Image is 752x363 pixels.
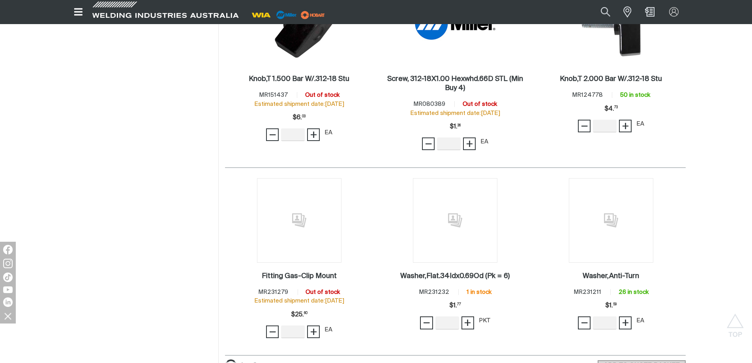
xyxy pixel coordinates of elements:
[569,178,653,263] img: No image for this product
[592,3,619,21] button: Search products
[385,75,526,93] a: Screw, 312-18X1.00 Hexwhd.66D STL (Min Buy 4)
[466,137,473,150] span: +
[302,115,306,118] sup: 03
[249,75,349,83] h2: Knob,T 1.500 Bar W/.312-18 Stu
[467,289,491,295] span: 1 in stock
[620,92,650,98] span: 50 in stock
[604,101,618,117] div: Price
[425,137,432,150] span: −
[581,316,588,329] span: −
[310,128,317,141] span: +
[582,3,619,21] input: Product name or item number...
[3,273,13,282] img: TikTok
[574,289,601,295] span: MR231211
[257,178,341,263] img: No image for this product
[636,120,644,129] div: EA
[400,272,510,281] a: Washer,Flat.34Idx0.69Od (Pk = 6)
[619,289,649,295] span: 26 in stock
[480,137,488,147] div: EA
[581,119,588,133] span: −
[457,303,461,306] sup: 77
[306,289,340,295] span: Out of stock
[3,286,13,293] img: YouTube
[291,307,308,323] div: Price
[413,101,445,107] span: MR080389
[259,92,288,98] span: MR151437
[324,325,332,335] div: EA
[269,325,276,339] span: −
[1,309,15,323] img: hide socials
[726,314,744,331] button: Scroll to top
[413,178,497,263] img: No image for this product
[254,101,344,107] span: Estimated shipment date: [DATE]
[324,128,332,137] div: EA
[258,289,288,295] span: MR231279
[622,316,629,329] span: +
[560,75,662,84] a: Knob,T 2.000 Bar W/.312-18 Stu
[583,273,639,280] h2: Washer,Anti-Turn
[269,128,276,141] span: −
[310,325,317,339] span: +
[419,289,449,295] span: MR231232
[464,316,471,329] span: +
[449,298,461,314] span: $1.
[572,92,603,98] span: MR124778
[423,316,430,329] span: −
[605,298,617,314] span: $1.
[298,12,327,18] a: miller
[298,9,327,21] img: miller
[291,307,308,323] span: $25.
[387,75,523,92] h2: Screw, 312-18X1.00 Hexwhd.66D STL (Min Buy 4)
[622,119,629,133] span: +
[293,110,306,126] span: $6.
[400,273,510,280] h2: Washer,Flat.34Idx0.69Od (Pk = 6)
[293,110,306,126] div: Price
[614,106,618,109] sup: 73
[604,101,618,117] span: $4.
[254,298,344,304] span: Estimated shipment date: [DATE]
[605,298,617,314] div: Price
[479,316,490,325] div: PKT
[458,124,461,127] sup: 36
[636,316,644,325] div: EA
[450,119,461,135] span: $1.
[463,101,497,107] span: Out of stock
[410,110,500,116] span: Estimated shipment date: [DATE]
[249,75,349,84] a: Knob,T 1.500 Bar W/.312-18 Stu
[3,245,13,254] img: Facebook
[450,119,461,135] div: Price
[305,92,339,98] span: Out of stock
[262,272,337,281] a: Fitting Gas-Clip Mount
[583,272,639,281] a: Washer,Anti-Turn
[613,303,617,306] sup: 59
[3,297,13,307] img: LinkedIn
[304,312,308,315] sup: 60
[449,298,461,314] div: Price
[262,273,337,280] h2: Fitting Gas-Clip Mount
[643,7,656,17] a: Shopping cart (0 product(s))
[560,75,662,83] h2: Knob,T 2.000 Bar W/.312-18 Stu
[3,259,13,268] img: Instagram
